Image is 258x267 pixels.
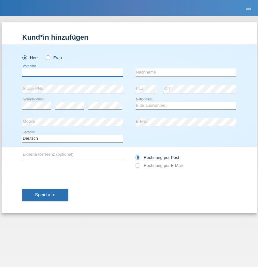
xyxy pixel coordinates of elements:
label: Herr [22,55,38,60]
input: Rechnung per E-Mail [136,163,140,171]
a: menu [242,6,255,10]
span: Speichern [35,192,55,197]
h1: Kund*in hinzufügen [22,33,236,41]
label: Rechnung per Post [136,155,179,160]
input: Frau [46,55,50,59]
label: Rechnung per E-Mail [136,163,183,168]
input: Herr [22,55,26,59]
input: Rechnung per Post [136,155,140,163]
button: Speichern [22,189,68,201]
label: Frau [46,55,62,60]
i: menu [245,5,252,12]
